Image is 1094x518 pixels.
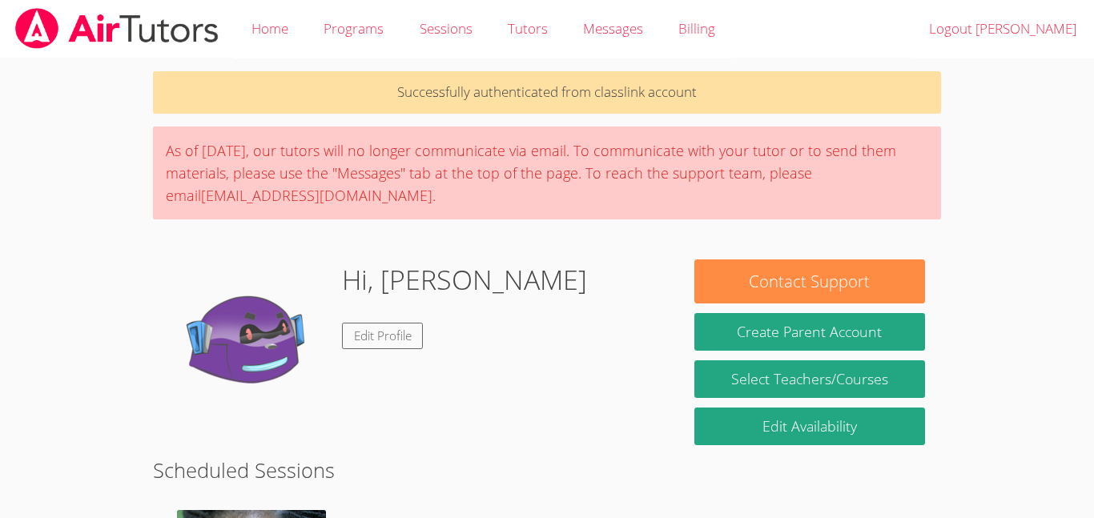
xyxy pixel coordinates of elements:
button: Contact Support [694,259,925,303]
img: airtutors_banner-c4298cdbf04f3fff15de1276eac7730deb9818008684d7c2e4769d2f7ddbe033.png [14,8,220,49]
p: Successfully authenticated from classlink account [153,71,941,114]
h1: Hi, [PERSON_NAME] [342,259,587,300]
div: As of [DATE], our tutors will no longer communicate via email. To communicate with your tutor or ... [153,126,941,219]
img: default.png [169,259,329,420]
a: Select Teachers/Courses [694,360,925,398]
a: Edit Availability [694,408,925,445]
a: Edit Profile [342,323,424,349]
button: Create Parent Account [694,313,925,351]
span: Messages [583,19,643,38]
h2: Scheduled Sessions [153,455,941,485]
